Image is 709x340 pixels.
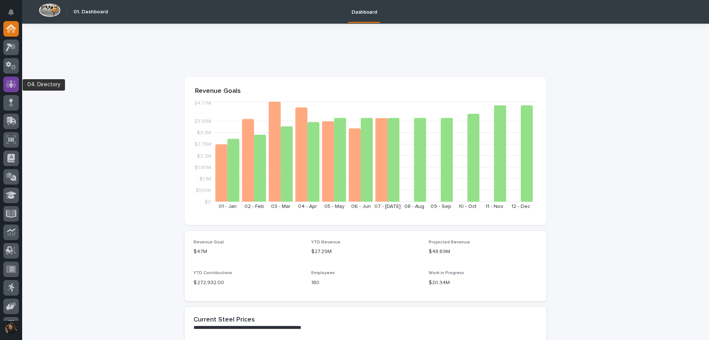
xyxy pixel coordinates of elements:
[3,321,19,336] button: users-avatar
[193,271,232,275] span: YTD Contributions
[311,240,340,245] span: YTD Revenue
[311,271,335,275] span: Employees
[193,316,255,324] h2: Current Steel Prices
[195,165,211,170] tspan: $1.65M
[195,87,536,95] p: Revenue Goals
[3,4,19,20] button: Notifications
[311,279,420,287] p: 180
[219,204,237,209] text: 01 - Jan
[196,188,211,193] tspan: $550K
[324,204,345,209] text: 05 - May
[244,204,264,209] text: 02 - Feb
[459,204,476,209] text: 10 - Oct
[193,240,224,245] span: Revenue Goal
[429,240,470,245] span: Projected Revenue
[298,204,317,209] text: 04 - Apr
[197,130,211,135] tspan: $3.3M
[351,204,371,209] text: 06 - Jun
[486,204,503,209] text: 11 - Nov
[193,248,302,256] p: $47M
[9,9,19,21] div: Notifications
[39,3,61,17] img: Workspace Logo
[429,271,464,275] span: Work in Progress
[194,119,211,124] tspan: $3.85M
[404,204,424,209] text: 08 - Aug
[199,176,211,181] tspan: $1.1M
[429,279,538,287] p: $20.34M
[431,204,451,209] text: 09 - Sep
[193,279,302,287] p: $ 272,932.00
[511,204,530,209] text: 12 - Dec
[194,101,211,106] tspan: $4.77M
[429,248,538,256] p: $48.69M
[311,248,420,256] p: $27.29M
[374,204,401,209] text: 07 - [DATE]
[197,153,211,158] tspan: $2.2M
[73,9,108,15] h2: 01. Dashboard
[205,199,211,205] tspan: $0
[271,204,291,209] text: 03 - Mar
[194,142,211,147] tspan: $2.75M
